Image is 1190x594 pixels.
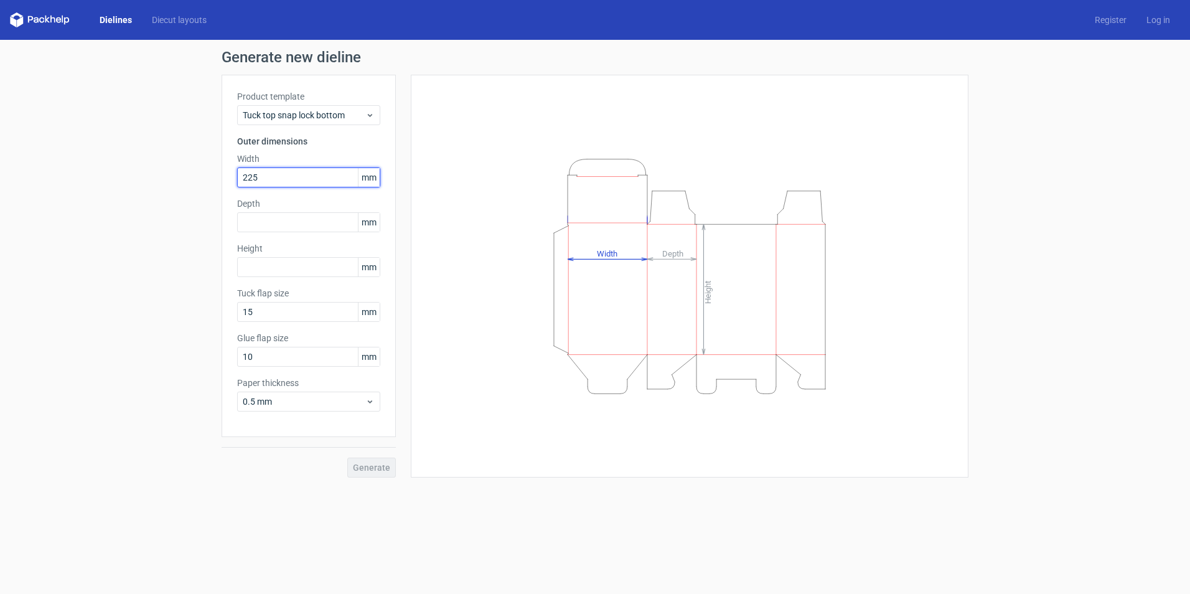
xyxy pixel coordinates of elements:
span: 0.5 mm [243,395,365,408]
tspan: Width [597,248,617,258]
label: Tuck flap size [237,287,380,299]
tspan: Depth [662,248,683,258]
a: Register [1085,14,1136,26]
span: mm [358,213,380,232]
label: Depth [237,197,380,210]
span: Tuck top snap lock bottom [243,109,365,121]
h1: Generate new dieline [222,50,968,65]
label: Product template [237,90,380,103]
label: Glue flap size [237,332,380,344]
label: Paper thickness [237,377,380,389]
label: Width [237,153,380,165]
span: mm [358,168,380,187]
span: mm [358,258,380,276]
a: Log in [1136,14,1180,26]
span: mm [358,303,380,321]
tspan: Height [703,280,713,303]
label: Height [237,242,380,255]
span: mm [358,347,380,366]
a: Dielines [90,14,142,26]
a: Diecut layouts [142,14,217,26]
h3: Outer dimensions [237,135,380,148]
